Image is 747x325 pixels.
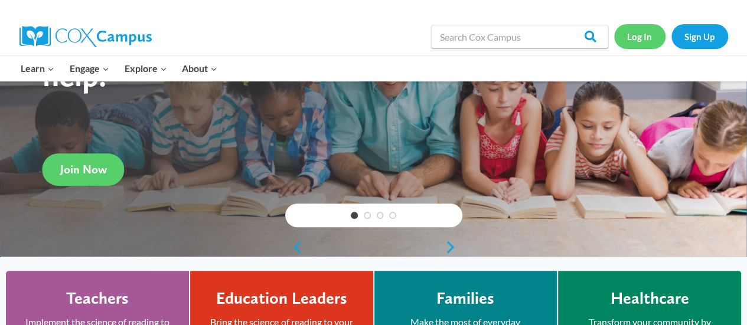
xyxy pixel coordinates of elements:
[614,24,666,48] a: Log In
[14,56,63,81] button: Child menu of Learn
[285,235,462,259] div: content slider buttons
[62,56,117,81] button: Child menu of Engage
[60,162,107,176] span: Join Now
[216,288,347,308] h4: Education Leaders
[445,240,462,254] a: next
[43,153,125,186] a: Join Now
[285,240,303,254] a: previous
[14,56,225,81] nav: Primary Navigation
[117,56,175,81] button: Child menu of Explore
[610,288,689,308] h4: Healthcare
[364,212,371,219] a: 2
[614,24,728,48] nav: Secondary Navigation
[66,288,129,308] h4: Teachers
[19,26,152,47] img: Cox Campus
[377,212,384,219] a: 3
[351,212,358,219] a: 1
[431,25,608,48] input: Search Cox Campus
[389,212,396,219] a: 4
[436,288,494,308] h4: Families
[671,24,728,48] a: Sign Up
[174,56,225,81] button: Child menu of About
